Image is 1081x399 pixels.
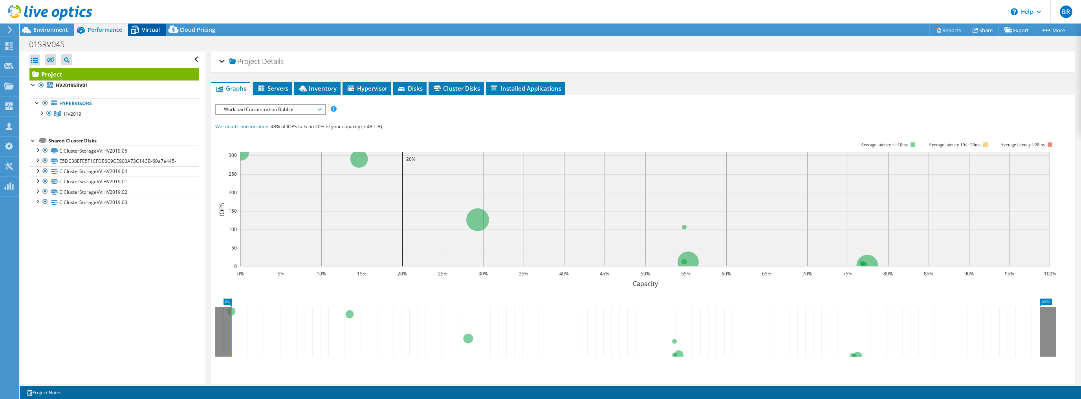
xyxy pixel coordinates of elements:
span: Performance [88,26,122,33]
svg: \n [1011,8,1018,15]
a: C:ClusterStorageVV.HV2019.01 [29,177,199,187]
text: 90% [964,270,974,277]
text: 20% [398,270,407,277]
span: BR [1060,5,1072,18]
tspan: Average latency <=10ms [861,142,908,148]
text: 85% [924,270,933,277]
text: 100 [229,226,237,233]
span: Workload Concentration Bubble [220,105,321,114]
a: C:ClusterStorageVV.HV2019.03 [29,197,199,207]
text: 15% [357,270,366,277]
a: Project Notes [21,388,67,397]
a: Project [29,68,199,80]
a: Hypervisors [29,98,199,109]
span: Cloud Pricing [180,26,215,33]
text: 100% [1044,270,1056,277]
text: 0% [237,270,244,277]
tspan: Average latency 10<=20ms [929,142,980,148]
a: C:ClusterStorageVV.HV2019.04 [29,166,199,177]
span: Servers [257,84,288,92]
span: Disks [397,84,423,92]
span: Inventory [298,84,337,92]
a: HV2019SRV01 [29,80,199,91]
text: 20% [406,156,416,162]
text: 50% [641,270,650,277]
text: 0 [234,263,237,270]
text: 30% [478,270,488,277]
a: E5DC38EFE5F1CFDE6C9CE900A73C14CB-60a7a445- [29,156,199,166]
span: Hypervisor [346,84,387,92]
text: 200 [229,189,237,196]
a: HV2019 [29,109,199,119]
text: 45% [600,270,609,277]
text: 80% [883,270,893,277]
text: Average latency >20ms [1000,142,1045,148]
text: 150 [229,208,237,214]
span: Graphs [215,84,246,92]
text: Capacity [632,279,658,288]
text: 300 [229,152,237,159]
text: 60% [722,270,731,277]
span: Project [229,58,260,66]
text: 40% [559,270,569,277]
h1: 01SRV045 [26,40,77,49]
span: 48% of IOPS falls on 20% of your capacity (7.48 TiB) [271,123,382,130]
a: Export [999,24,1035,36]
span: Details [262,56,284,66]
text: 25% [438,270,447,277]
text: 250 [229,171,237,177]
text: 35% [519,270,528,277]
text: 95% [1005,270,1014,277]
a: More [1035,24,1071,36]
text: IOPS [218,202,226,216]
span: Environment [33,26,68,33]
div: Shared Cluster Disks [48,136,199,146]
text: 5% [277,270,284,277]
a: Reports [929,24,967,36]
text: 70% [803,270,812,277]
span: Workload Concentration: [215,123,269,130]
span: Installed Applications [490,84,561,92]
a: C:ClusterStorageVV.HV2019.05 [29,146,199,156]
text: 75% [843,270,852,277]
span: Cluster Disks [432,84,480,92]
a: C:ClusterStorageVV.HV2019.02 [29,187,199,197]
text: 10% [317,270,326,277]
span: Virtual [142,26,160,33]
span: HV2019 [64,111,81,117]
text: 55% [681,270,691,277]
text: 65% [762,270,771,277]
b: HV2019SRV01 [56,82,88,89]
text: 50 [231,244,237,251]
a: Share [967,24,999,36]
